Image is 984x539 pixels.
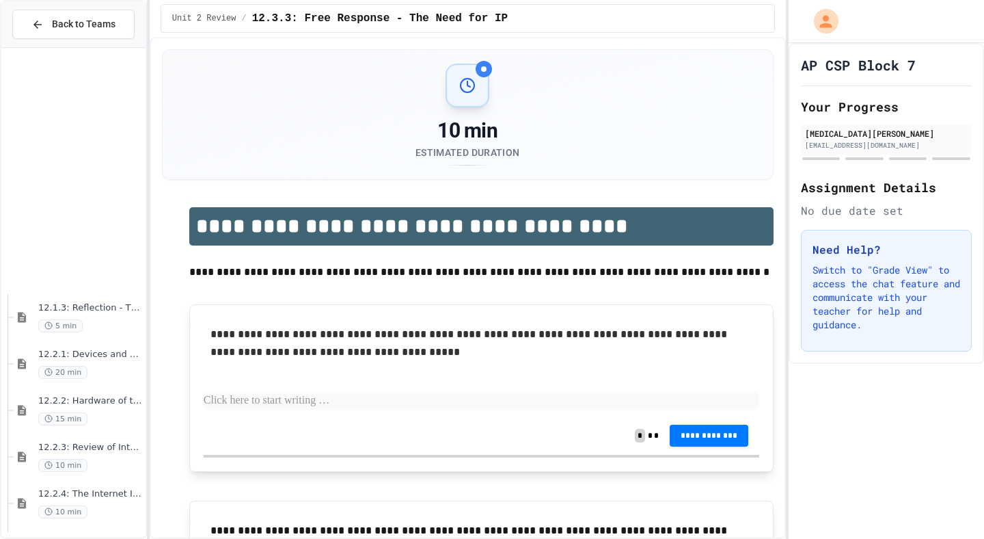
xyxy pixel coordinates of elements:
[801,55,916,75] h1: AP CSP Block 7
[415,118,519,143] div: 10 min
[12,10,135,39] button: Back to Teams
[38,395,143,407] span: 12.2.2: Hardware of the Internet
[52,17,115,31] span: Back to Teams
[252,10,508,27] span: 12.3.3: Free Response - The Need for IP
[801,97,972,116] h2: Your Progress
[172,13,236,24] span: Unit 2 Review
[38,366,87,379] span: 20 min
[38,505,87,518] span: 10 min
[801,178,972,197] h2: Assignment Details
[38,488,143,500] span: 12.2.4: The Internet Is In The Ocean
[38,412,87,425] span: 15 min
[805,140,968,150] div: [EMAIL_ADDRESS][DOMAIN_NAME]
[799,5,842,37] div: My Account
[38,442,143,453] span: 12.2.3: Review of Internet Hardware
[805,127,968,140] div: [MEDICAL_DATA][PERSON_NAME]
[812,241,960,258] h3: Need Help?
[38,302,143,314] span: 12.1.3: Reflection - The Internet and You
[38,459,87,472] span: 10 min
[38,349,143,360] span: 12.2.1: Devices and Networks
[801,202,972,219] div: No due date set
[38,319,83,332] span: 5 min
[415,146,519,159] div: Estimated Duration
[812,263,960,332] p: Switch to "Grade View" to access the chat feature and communicate with your teacher for help and ...
[241,13,246,24] span: /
